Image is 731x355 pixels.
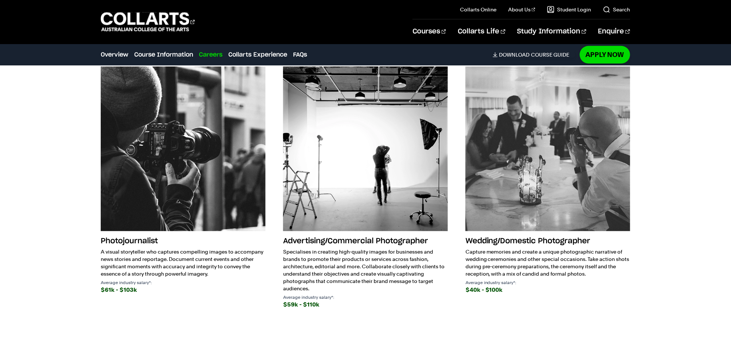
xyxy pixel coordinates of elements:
[101,280,265,285] p: Average industry salary*:
[460,6,496,13] a: Collarts Online
[101,11,195,32] div: Go to homepage
[413,19,446,44] a: Courses
[199,50,222,59] a: Careers
[101,50,128,59] a: Overview
[283,234,448,248] h3: Advertising/Commercial Photographer
[101,234,265,248] h3: Photojournalist
[493,51,575,58] a: DownloadCourse Guide
[547,6,591,13] a: Student Login
[466,285,630,295] div: $40k - $100k
[293,50,307,59] a: FAQs
[499,51,530,58] span: Download
[228,50,287,59] a: Collarts Experience
[458,19,505,44] a: Collarts Life
[598,19,630,44] a: Enquire
[134,50,193,59] a: Course Information
[101,248,265,277] p: A visual storyteller who captures compelling images to accompany news stories and reportage. Docu...
[517,19,586,44] a: Study Information
[283,248,448,292] p: Specialises in creating high-quality images for businesses and brands to promote their products o...
[603,6,630,13] a: Search
[283,295,448,300] p: Average industry salary*:
[508,6,535,13] a: About Us
[466,248,630,277] p: Capture memories and create a unique photographic narrative of wedding ceremonies and other speci...
[283,300,448,310] div: $59k - $110k
[466,234,630,248] h3: Wedding/Domestic Photographer
[101,285,265,295] div: $61k - $103k
[580,46,630,63] a: Apply Now
[466,280,630,285] p: Average industry salary*:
